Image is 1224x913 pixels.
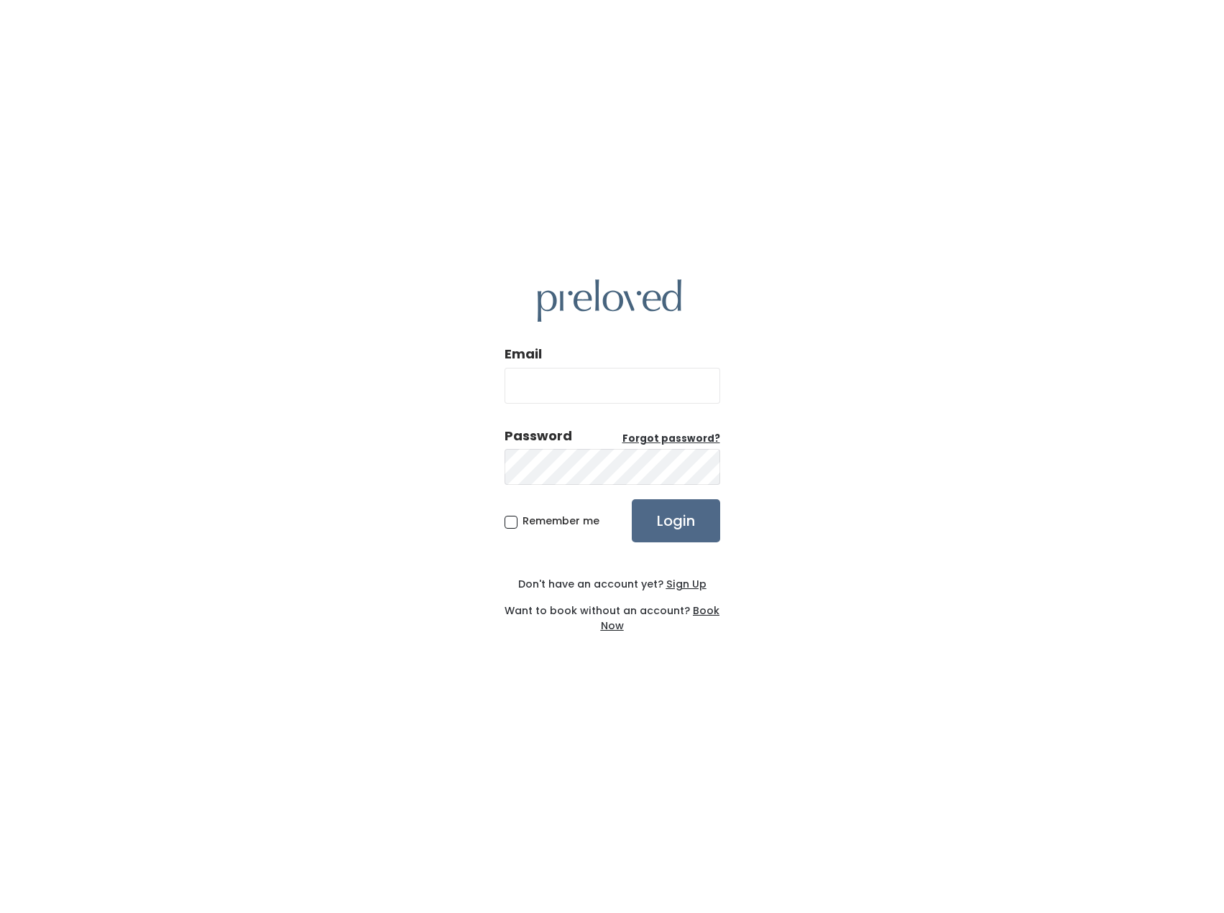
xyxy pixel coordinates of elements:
[622,432,720,446] a: Forgot password?
[663,577,707,591] a: Sign Up
[505,345,542,363] label: Email
[505,592,720,634] div: Want to book without an account?
[505,427,572,445] div: Password
[505,577,720,592] div: Don't have an account yet?
[538,279,681,322] img: preloved logo
[601,603,720,633] a: Book Now
[523,514,599,528] span: Remember me
[632,499,720,542] input: Login
[666,577,707,591] u: Sign Up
